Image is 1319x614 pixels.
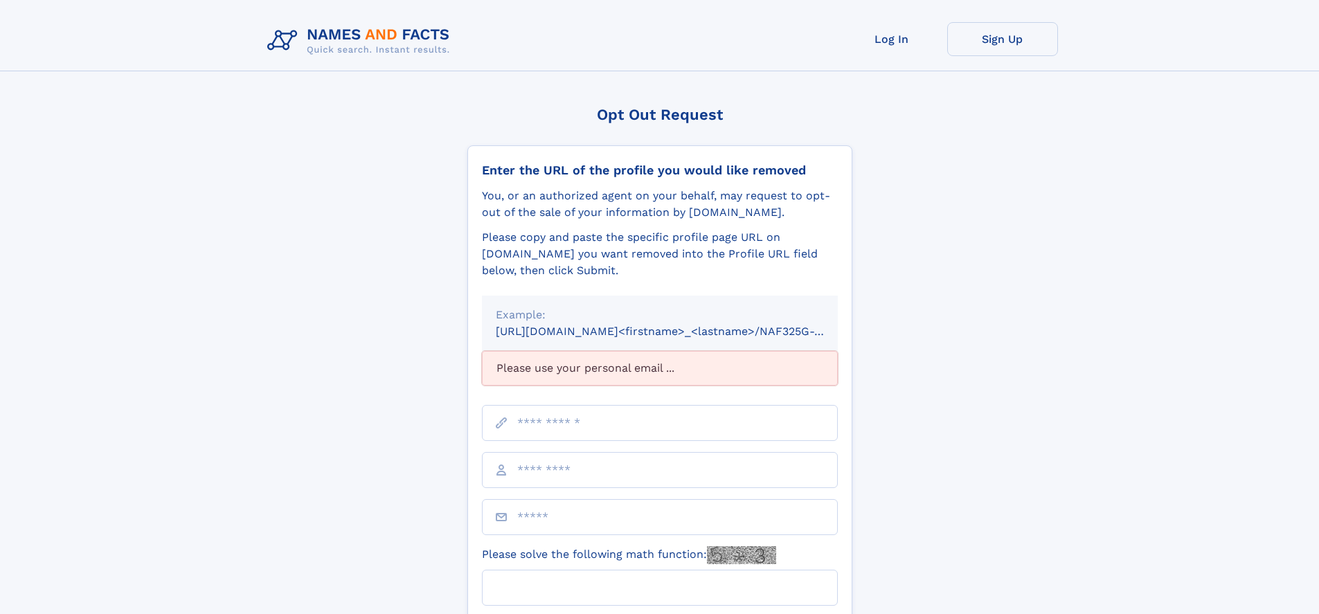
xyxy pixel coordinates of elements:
div: Please use your personal email ... [482,351,838,386]
div: Example: [496,307,824,323]
img: Logo Names and Facts [262,22,461,60]
div: Opt Out Request [467,106,852,123]
small: [URL][DOMAIN_NAME]<firstname>_<lastname>/NAF325G-xxxxxxxx [496,325,864,338]
div: Please copy and paste the specific profile page URL on [DOMAIN_NAME] you want removed into the Pr... [482,229,838,279]
a: Log In [836,22,947,56]
div: Enter the URL of the profile you would like removed [482,163,838,178]
label: Please solve the following math function: [482,546,776,564]
a: Sign Up [947,22,1058,56]
div: You, or an authorized agent on your behalf, may request to opt-out of the sale of your informatio... [482,188,838,221]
